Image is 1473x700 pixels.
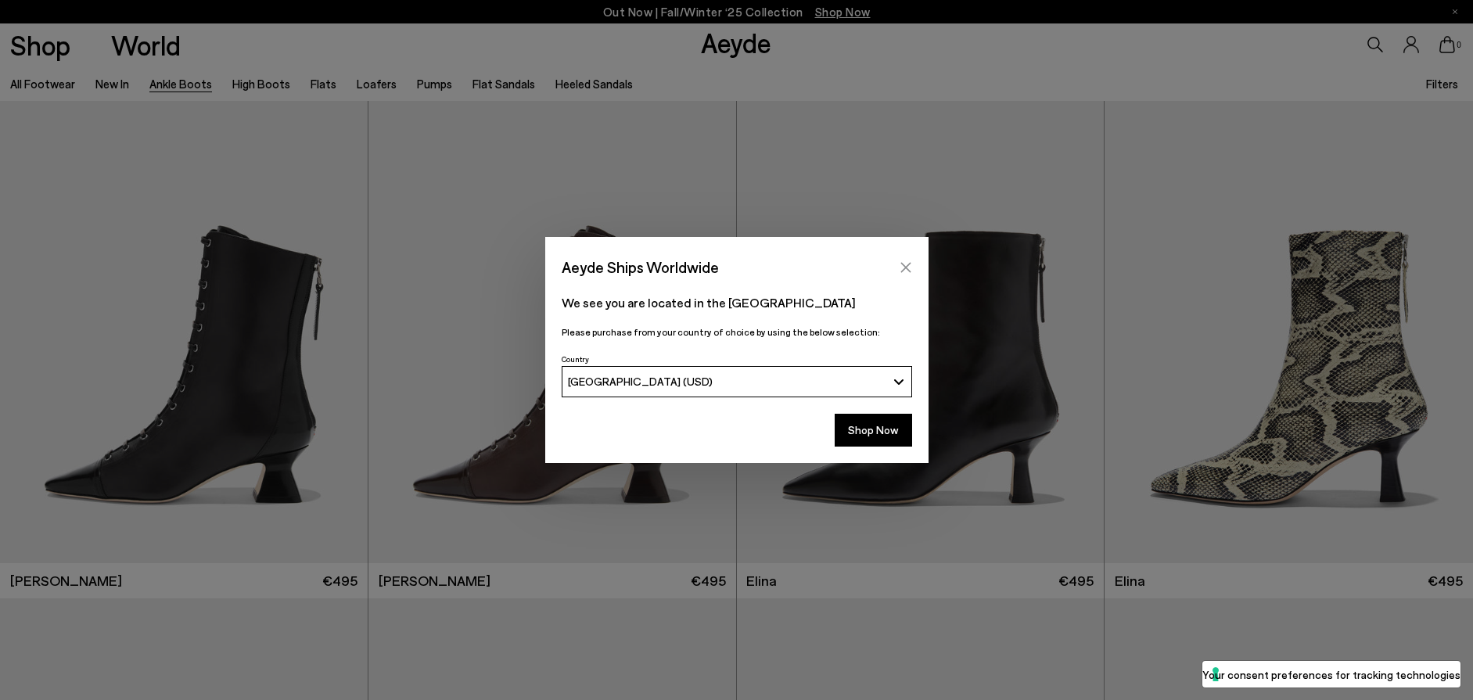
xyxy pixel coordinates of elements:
button: Close [894,256,918,279]
p: We see you are located in the [GEOGRAPHIC_DATA] [562,293,912,312]
label: Your consent preferences for tracking technologies [1202,666,1460,683]
span: [GEOGRAPHIC_DATA] (USD) [568,375,713,388]
span: Aeyde Ships Worldwide [562,253,719,281]
button: Your consent preferences for tracking technologies [1202,661,1460,687]
button: Shop Now [835,414,912,447]
p: Please purchase from your country of choice by using the below selection: [562,325,912,339]
span: Country [562,354,589,364]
